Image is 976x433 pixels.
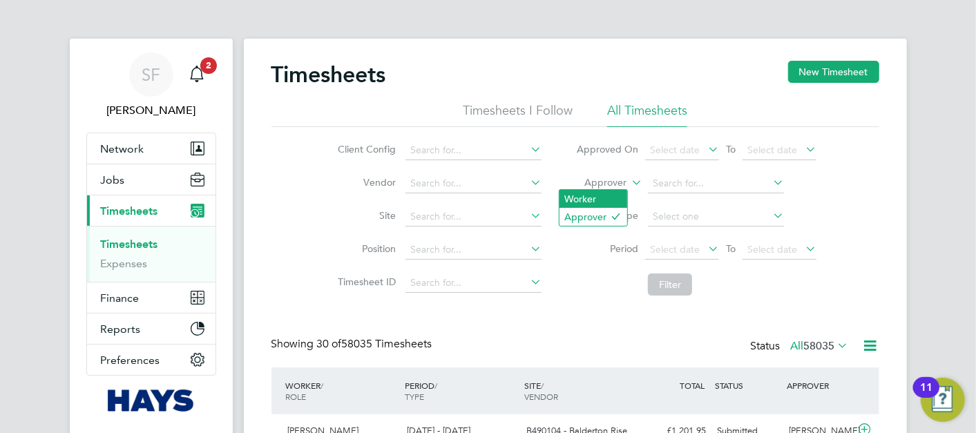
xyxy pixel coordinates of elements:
li: Timesheets I Follow [463,102,573,127]
div: PERIOD [401,373,521,409]
a: Expenses [101,257,148,270]
span: Sonny Facey [86,102,216,119]
button: Timesheets [87,195,216,226]
div: 11 [920,387,932,405]
div: APPROVER [783,373,855,398]
div: Status [751,337,852,356]
span: Select date [747,144,797,156]
button: Filter [648,273,692,296]
span: Network [101,142,144,155]
label: Approver [564,176,626,190]
label: Site [334,209,396,222]
a: Timesheets [101,238,158,251]
a: 2 [183,52,211,97]
input: Search for... [405,141,542,160]
label: Position [334,242,396,255]
li: Approver [559,208,627,226]
span: 2 [200,57,217,74]
button: Network [87,133,216,164]
span: Select date [650,144,700,156]
span: Select date [747,243,797,256]
span: Preferences [101,354,160,367]
span: / [321,380,324,391]
label: Approved On [576,143,638,155]
span: Timesheets [101,204,158,218]
div: Showing [271,337,435,352]
span: / [541,380,544,391]
span: SF [142,66,160,84]
span: Jobs [101,173,125,186]
button: Finance [87,282,216,313]
div: WORKER [283,373,402,409]
span: VENDOR [524,391,558,402]
label: Period [576,242,638,255]
input: Search for... [405,207,542,227]
span: 58035 Timesheets [317,337,432,351]
span: Reports [101,323,141,336]
input: Search for... [405,174,542,193]
span: To [722,140,740,158]
li: Worker [559,190,627,208]
div: Timesheets [87,226,216,282]
input: Select one [648,207,784,227]
li: All Timesheets [607,102,687,127]
span: 58035 [804,339,835,353]
button: Jobs [87,164,216,195]
img: hays-logo-retina.png [108,389,194,412]
button: Reports [87,314,216,344]
label: Vendor [334,176,396,189]
button: Open Resource Center, 11 new notifications [921,378,965,422]
input: Search for... [405,273,542,293]
span: Finance [101,291,140,305]
span: To [722,240,740,258]
button: Preferences [87,345,216,375]
button: New Timesheet [788,61,879,83]
a: Go to home page [86,389,216,412]
span: Select date [650,243,700,256]
label: Client Config [334,143,396,155]
span: TYPE [405,391,424,402]
h2: Timesheets [271,61,386,88]
div: SITE [521,373,640,409]
span: / [434,380,437,391]
span: 30 of [317,337,342,351]
div: STATUS [712,373,784,398]
a: SF[PERSON_NAME] [86,52,216,119]
input: Search for... [648,174,784,193]
label: All [791,339,849,353]
span: TOTAL [680,380,705,391]
input: Search for... [405,240,542,260]
label: Timesheet ID [334,276,396,288]
span: ROLE [286,391,307,402]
